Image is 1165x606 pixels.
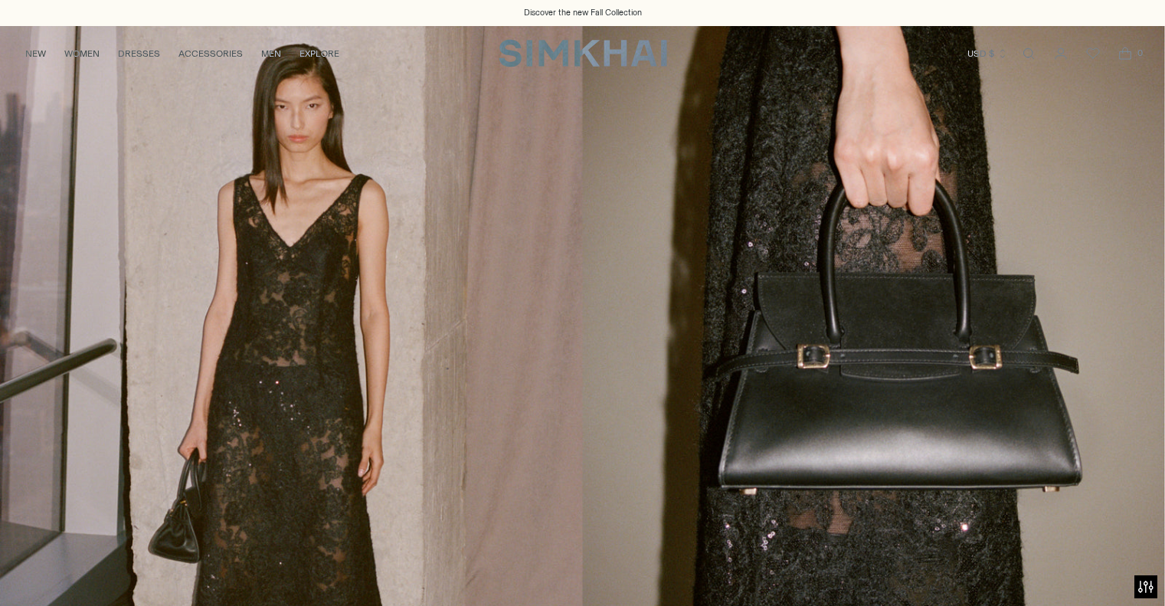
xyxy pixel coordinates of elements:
[1046,38,1076,69] a: Go to the account page
[1013,38,1044,69] a: Open search modal
[1133,46,1147,60] span: 0
[1078,38,1108,69] a: Wishlist
[1110,38,1140,69] a: Open cart modal
[967,37,1008,70] button: USD $
[118,37,160,70] a: DRESSES
[261,37,281,70] a: MEN
[299,37,339,70] a: EXPLORE
[499,38,667,68] a: SIMKHAI
[25,37,46,70] a: NEW
[524,7,642,19] a: Discover the new Fall Collection
[64,37,100,70] a: WOMEN
[178,37,243,70] a: ACCESSORIES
